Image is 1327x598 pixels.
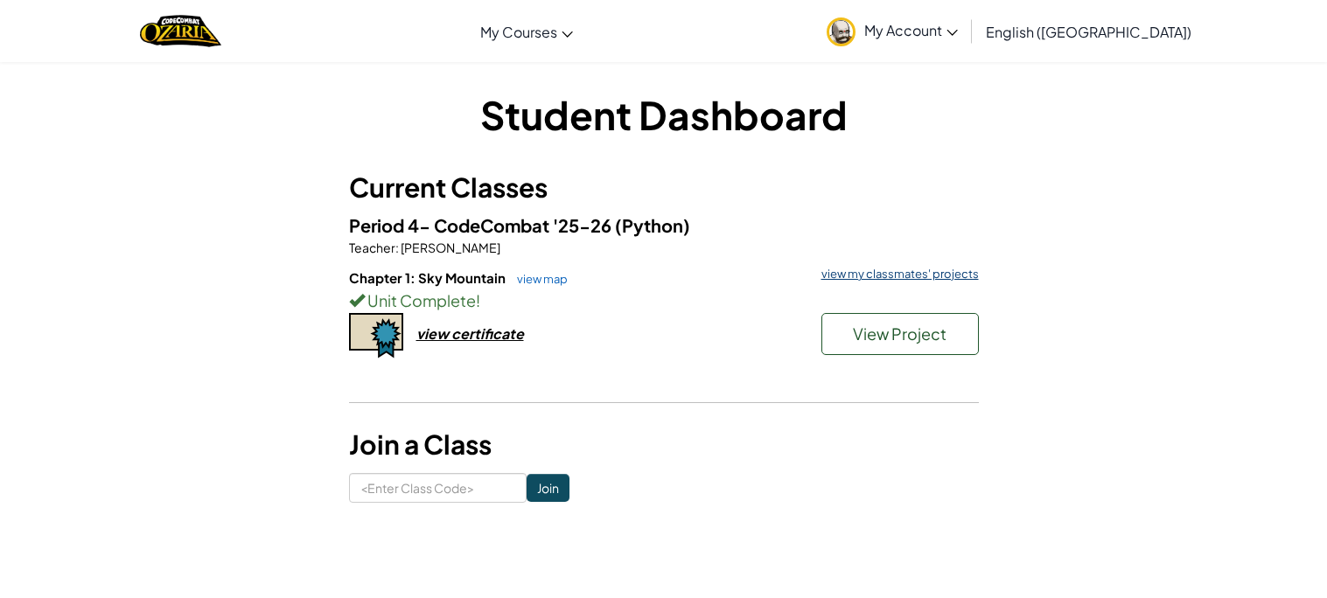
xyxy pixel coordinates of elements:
span: ! [476,290,480,310]
a: view map [508,272,568,286]
span: (Python) [615,214,690,236]
span: My Account [864,21,958,39]
span: Chapter 1: Sky Mountain [349,269,508,286]
h3: Current Classes [349,168,979,207]
input: Join [527,474,569,502]
h3: Join a Class [349,425,979,464]
span: Teacher [349,240,395,255]
span: View Project [853,323,946,344]
span: Period 4- CodeCombat '25-26 [349,214,615,236]
a: view certificate [349,324,524,343]
a: My Courses [471,8,582,55]
a: My Account [818,3,967,59]
h1: Student Dashboard [349,87,979,142]
a: Ozaria by CodeCombat logo [140,13,221,49]
span: : [395,240,399,255]
img: certificate-icon.png [349,313,403,358]
span: My Courses [480,23,557,41]
img: avatar [827,17,856,46]
span: English ([GEOGRAPHIC_DATA]) [986,23,1191,41]
button: View Project [821,313,979,355]
div: view certificate [416,324,524,343]
a: English ([GEOGRAPHIC_DATA]) [977,8,1200,55]
span: [PERSON_NAME] [399,240,500,255]
img: Home [140,13,221,49]
a: view my classmates' projects [813,268,979,280]
span: Unit Complete [365,290,476,310]
input: <Enter Class Code> [349,473,527,503]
